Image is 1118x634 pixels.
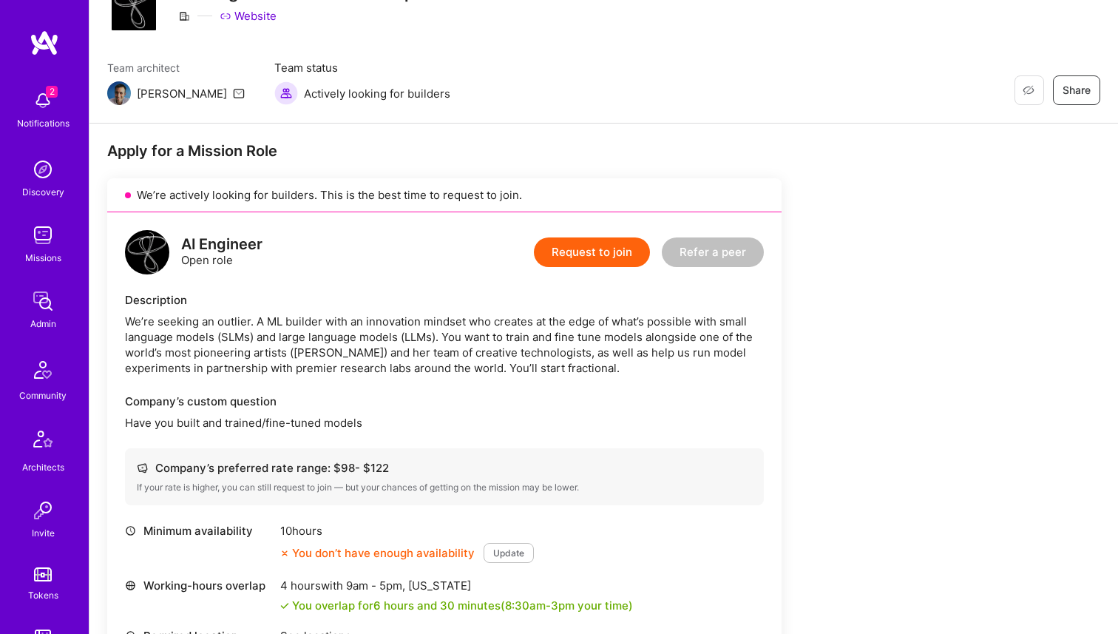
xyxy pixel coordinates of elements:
img: Actively looking for builders [274,81,298,105]
div: Company’s custom question [125,394,764,409]
i: icon CompanyGray [178,10,190,22]
button: Request to join [534,237,650,267]
button: Share [1053,75,1100,105]
img: logo [125,230,169,274]
span: Share [1063,83,1091,98]
button: Refer a peer [662,237,764,267]
div: Tokens [28,587,58,603]
div: [PERSON_NAME] [137,86,227,101]
i: icon Clock [125,525,136,536]
span: Team status [274,60,450,75]
span: Actively looking for builders [304,86,450,101]
i: icon EyeClosed [1023,84,1034,96]
img: logo [30,30,59,56]
div: Discovery [22,184,64,200]
div: Minimum availability [125,523,273,539]
i: icon World [125,580,136,591]
div: Admin [30,316,56,331]
i: icon Check [280,601,289,610]
div: Missions [25,250,61,266]
span: 9am - 5pm , [343,579,408,593]
span: 2 [46,86,58,98]
a: Website [220,8,277,24]
div: Community [19,388,67,403]
span: Team architect [107,60,245,75]
div: Open role [181,237,262,268]
img: Community [25,352,61,388]
span: 8:30am - 3pm [505,598,575,613]
div: You overlap for 6 hours and 30 minutes ( your time) [292,598,633,613]
p: Have you built and trained/fine-tuned models [125,415,764,431]
img: Team Architect [107,81,131,105]
div: We’re seeking an outlier. A ML builder with an innovation mindset who creates at the edge of what... [125,314,764,376]
div: You don’t have enough availability [280,545,475,561]
img: bell [28,86,58,115]
button: Update [484,543,534,563]
img: tokens [34,567,52,581]
div: We’re actively looking for builders. This is the best time to request to join. [107,178,782,212]
img: admin teamwork [28,286,58,316]
div: 4 hours with [US_STATE] [280,578,633,593]
div: Description [125,292,764,308]
div: Invite [32,525,55,541]
i: icon Mail [233,87,245,99]
div: Working-hours overlap [125,578,273,593]
img: Architects [25,424,61,459]
i: icon CloseOrange [280,549,289,558]
div: Apply for a Mission Role [107,141,782,161]
div: Company’s preferred rate range: $ 98 - $ 122 [137,460,752,476]
div: If your rate is higher, you can still request to join — but your chances of getting on the missio... [137,482,752,493]
div: 10 hours [280,523,534,539]
img: discovery [28,155,58,184]
img: teamwork [28,220,58,250]
div: AI Engineer [181,237,262,252]
img: Invite [28,496,58,525]
div: Notifications [17,115,70,131]
i: icon Cash [137,462,148,473]
div: Architects [22,459,64,475]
